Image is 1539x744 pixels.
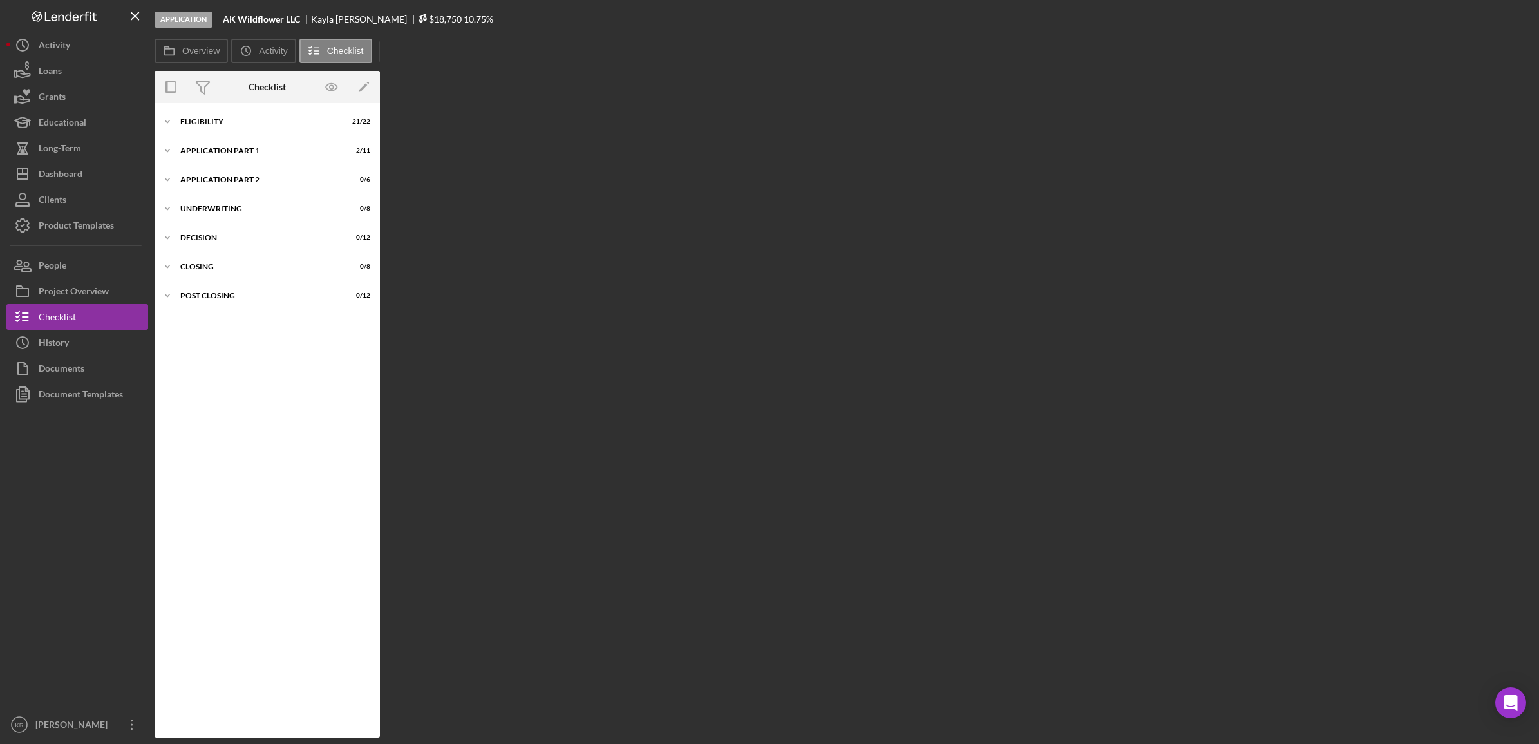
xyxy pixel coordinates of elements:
div: Kayla [PERSON_NAME] [311,14,418,24]
label: Activity [259,46,287,56]
button: Checklist [299,39,372,63]
button: Checklist [6,304,148,330]
div: [PERSON_NAME] [32,712,116,741]
div: 2 / 11 [347,147,370,155]
button: Document Templates [6,381,148,407]
button: Grants [6,84,148,110]
div: Educational [39,110,86,138]
div: 0 / 8 [347,205,370,213]
div: Grants [39,84,66,113]
button: Educational [6,110,148,135]
div: Application Part 2 [180,176,338,184]
div: Documents [39,356,84,385]
div: Application Part 1 [180,147,338,155]
button: Documents [6,356,148,381]
b: AK Wildflower LLC [223,14,300,24]
div: Underwriting [180,205,338,213]
div: Checklist [39,304,76,333]
button: Activity [231,39,296,63]
button: Product Templates [6,213,148,238]
div: Project Overview [39,278,109,307]
div: Open Intercom Messenger [1495,687,1526,718]
div: Activity [39,32,70,61]
button: Project Overview [6,278,148,304]
div: Decision [180,234,338,242]
div: 0 / 12 [347,292,370,300]
div: People [39,253,66,281]
div: 21 / 22 [347,118,370,126]
div: Clients [39,187,66,216]
div: 0 / 12 [347,234,370,242]
button: Overview [155,39,228,63]
button: KR[PERSON_NAME] [6,712,148,738]
button: People [6,253,148,278]
div: Loans [39,58,62,87]
button: Long-Term [6,135,148,161]
div: Long-Term [39,135,81,164]
div: Product Templates [39,213,114,242]
button: Loans [6,58,148,84]
div: 0 / 8 [347,263,370,271]
span: $18,750 [418,14,462,24]
div: Checklist [249,82,286,92]
div: Document Templates [39,381,123,410]
div: 0 / 6 [347,176,370,184]
div: Eligibility [180,118,338,126]
div: Post Closing [180,292,338,300]
button: Dashboard [6,161,148,187]
div: Dashboard [39,161,82,190]
div: 10.75 % [464,14,493,24]
div: Application [155,12,212,28]
label: Overview [182,46,220,56]
button: Clients [6,187,148,213]
div: Closing [180,263,338,271]
div: History [39,330,69,359]
button: History [6,330,148,356]
button: Activity [6,32,148,58]
text: KR [15,721,23,729]
label: Checklist [327,46,364,56]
